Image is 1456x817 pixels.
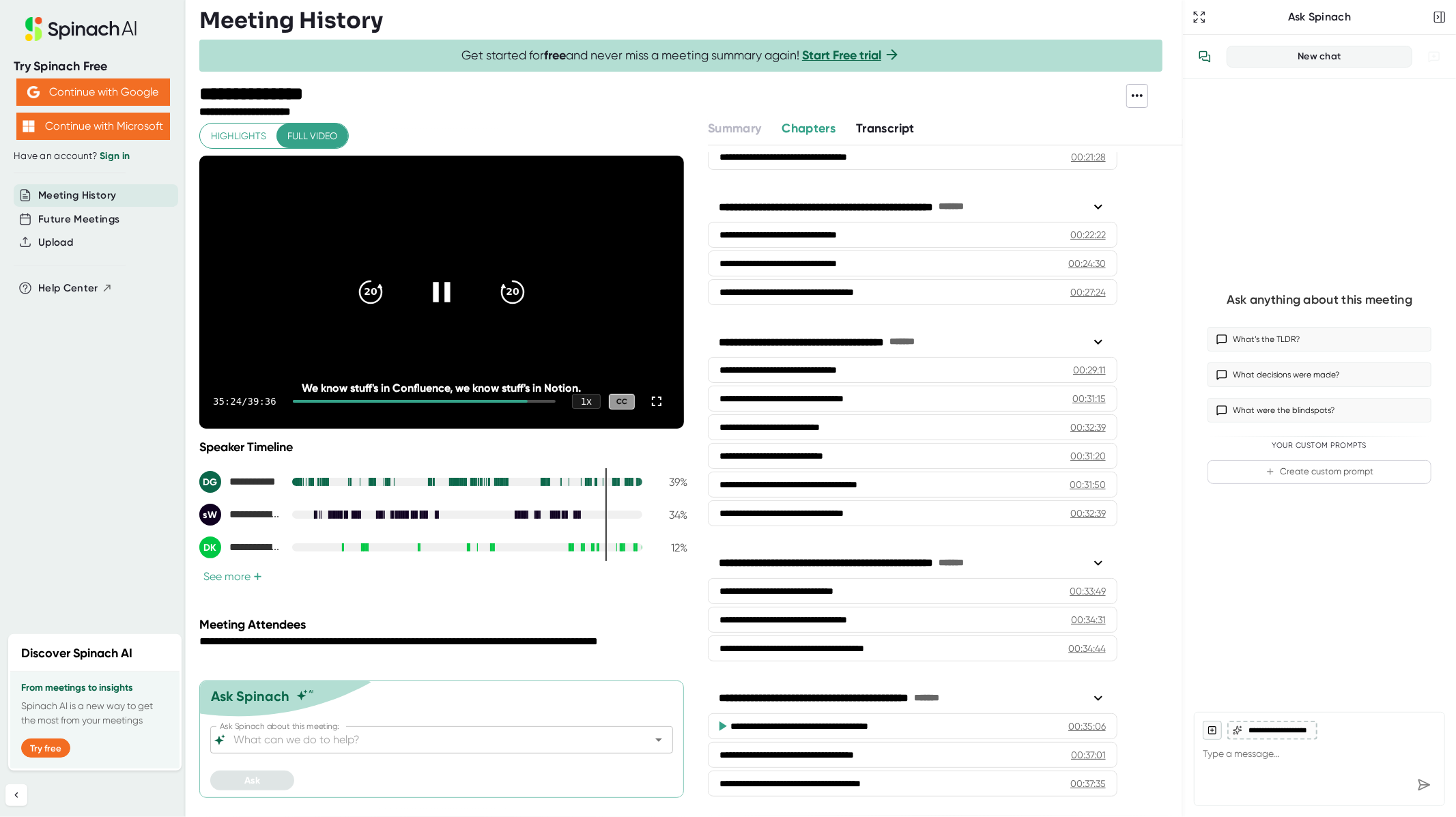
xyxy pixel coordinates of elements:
div: 00:32:39 [1070,506,1106,520]
h3: From meetings to insights [21,683,169,693]
div: sW [199,504,221,526]
b: free [544,48,566,63]
button: Continue with Google [16,78,170,106]
div: Speaker Timeline [199,440,687,455]
div: 00:31:15 [1072,392,1106,405]
div: 00:37:01 [1071,748,1106,762]
button: What’s the TLDR? [1208,327,1431,352]
div: Ask Spinach [1209,10,1430,24]
div: 00:35:06 [1068,719,1106,733]
span: Chapters [782,121,836,136]
span: Ask [244,775,260,786]
button: Collapse sidebar [5,784,27,806]
button: Future Meetings [38,212,119,227]
div: 00:34:31 [1071,613,1106,627]
div: 39 % [653,476,687,489]
button: Full video [276,124,348,149]
button: Upload [38,235,73,250]
div: 00:32:39 [1070,420,1106,434]
h3: Meeting History [199,8,383,33]
button: View conversation history [1191,43,1218,70]
div: DK [199,536,221,558]
a: Start Free trial [802,48,881,63]
button: Ask [210,771,294,790]
div: 00:29:11 [1073,363,1106,377]
span: Help Center [38,281,98,296]
div: 00:21:28 [1071,150,1106,164]
div: 00:22:22 [1070,228,1106,242]
button: Highlights [200,124,277,149]
div: DG [199,471,221,493]
div: Ask Spinach [211,688,289,704]
div: Your Custom Prompts [1208,441,1431,450]
span: + [253,571,262,582]
div: Have an account? [14,150,172,162]
div: 34 % [653,508,687,521]
button: Transcript [856,119,915,138]
div: Meeting Attendees [199,617,691,632]
div: Send message [1412,773,1436,797]
div: 35:24 / 39:36 [213,396,276,407]
h2: Discover Spinach AI [21,644,132,663]
button: Chapters [782,119,836,138]
span: Summary [708,121,761,136]
div: David Kitchenman [199,536,281,558]
button: What were the blindspots? [1208,398,1431,422]
div: Ask anything about this meeting [1227,292,1412,308]
button: Summary [708,119,761,138]
div: We know stuff's in Confluence, we know stuff's in Notion. [248,382,636,395]
button: Close conversation sidebar [1430,8,1449,27]
button: What decisions were made? [1208,362,1431,387]
div: 00:33:49 [1070,584,1106,598]
span: Highlights [211,128,266,145]
div: New chat [1236,51,1403,63]
button: Try free [21,739,70,758]
div: 00:34:44 [1068,642,1106,655]
button: Expand to Ask Spinach page [1190,8,1209,27]
div: 00:24:30 [1068,257,1106,270]
span: Transcript [856,121,915,136]
span: Get started for and never miss a meeting summary again! [461,48,900,63]
a: Sign in [100,150,130,162]
button: See more+ [199,569,266,584]
img: Aehbyd4JwY73AAAAAElFTkSuQmCC [27,86,40,98]
button: Create custom prompt [1208,460,1431,484]
input: What can we do to help? [231,730,629,749]
div: 00:31:50 [1070,478,1106,491]
div: 1 x [572,394,601,409]
div: CC [609,394,635,410]
div: Doug Gnutti [199,471,281,493]
div: 00:31:20 [1070,449,1106,463]
div: 00:37:35 [1070,777,1106,790]
button: Continue with Microsoft [16,113,170,140]
div: Try Spinach Free [14,59,172,74]
button: Meeting History [38,188,116,203]
div: 00:27:24 [1070,285,1106,299]
div: stephanie Warren [199,504,281,526]
span: Full video [287,128,337,145]
button: Open [649,730,668,749]
button: Help Center [38,281,113,296]
p: Spinach AI is a new way to get the most from your meetings [21,699,169,728]
div: 12 % [653,541,687,554]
